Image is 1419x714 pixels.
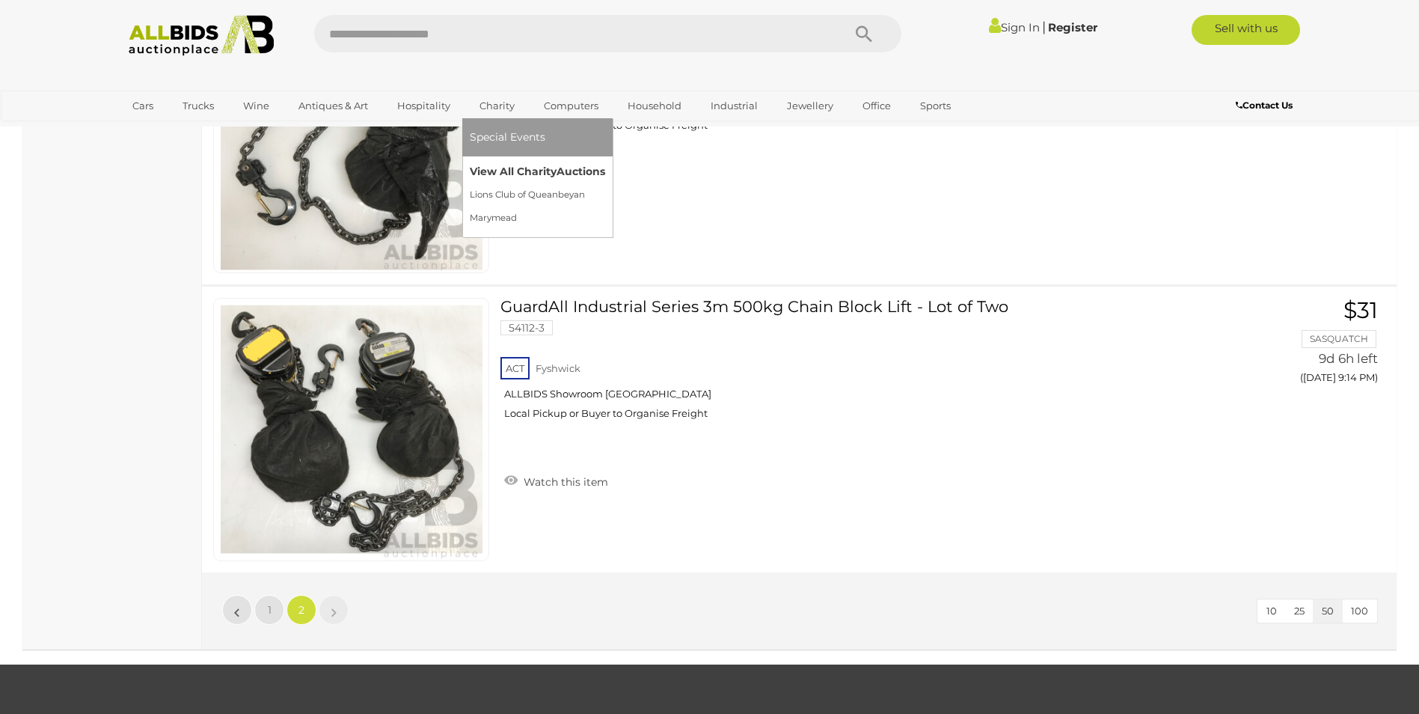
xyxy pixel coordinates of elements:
a: [GEOGRAPHIC_DATA] [123,118,248,143]
span: 100 [1351,605,1368,617]
a: Computers [534,94,608,118]
b: Contact Us [1236,100,1293,111]
img: 54112-1a.JPG [221,10,482,272]
a: Cars [123,94,163,118]
a: Household [618,94,691,118]
a: Trucks [173,94,224,118]
a: Antiques & Art [289,94,378,118]
button: 50 [1313,599,1343,623]
a: Register [1048,20,1097,34]
button: 100 [1342,599,1377,623]
a: Sign In [989,20,1040,34]
a: Contact Us [1236,97,1296,114]
a: Jewellery [777,94,843,118]
img: 54112-3a.JPG [221,299,482,561]
span: 1 [268,603,272,617]
a: » [319,595,349,625]
button: 10 [1257,599,1286,623]
span: | [1042,19,1046,35]
span: 10 [1266,605,1277,617]
a: Wine [233,94,279,118]
a: « [222,595,252,625]
span: 2 [298,603,304,617]
a: Hospitality [387,94,460,118]
a: GuardAll Industrial Series 3m 500kg Chain Block Lift 54112-1 ACT Fyshwick ALLBIDS Showroom [GEOGR... [512,10,1186,143]
a: Watch this item [500,469,612,492]
a: Sell with us [1192,15,1300,45]
a: GuardAll Industrial Series 3m 500kg Chain Block Lift - Lot of Two 54112-3 ACT Fyshwick ALLBIDS Sh... [512,298,1186,431]
a: 2 [286,595,316,625]
a: Sports [910,94,960,118]
img: Allbids.com.au [120,15,283,56]
button: 25 [1285,599,1314,623]
a: 1 [254,595,284,625]
span: Watch this item [520,475,608,489]
span: 50 [1322,605,1334,617]
span: $31 [1343,296,1378,324]
a: Industrial [701,94,767,118]
a: Charity [470,94,524,118]
button: Search [827,15,901,52]
a: Office [853,94,901,118]
span: 25 [1294,605,1305,617]
a: $31 SASQUATCH 9d 6h left ([DATE] 9:14 PM) [1209,298,1382,391]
